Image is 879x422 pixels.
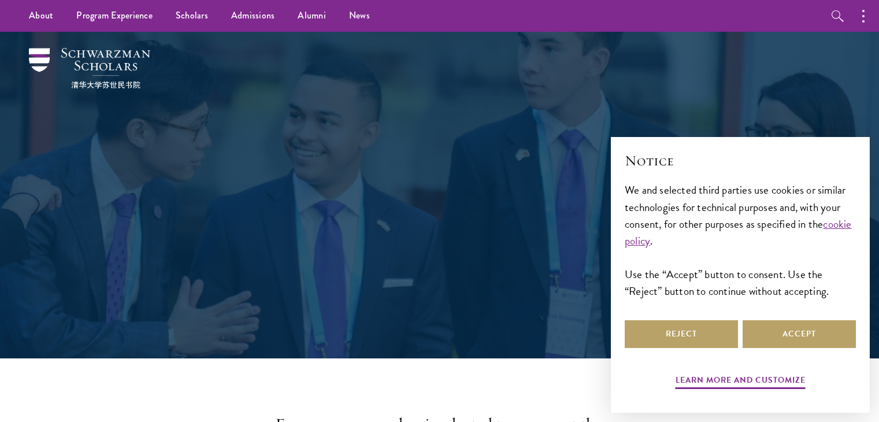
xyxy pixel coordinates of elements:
[625,216,852,249] a: cookie policy
[676,373,806,391] button: Learn more and customize
[625,182,856,299] div: We and selected third parties use cookies or similar technologies for technical purposes and, wit...
[29,48,150,88] img: Schwarzman Scholars
[625,320,738,348] button: Reject
[625,151,856,171] h2: Notice
[743,320,856,348] button: Accept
